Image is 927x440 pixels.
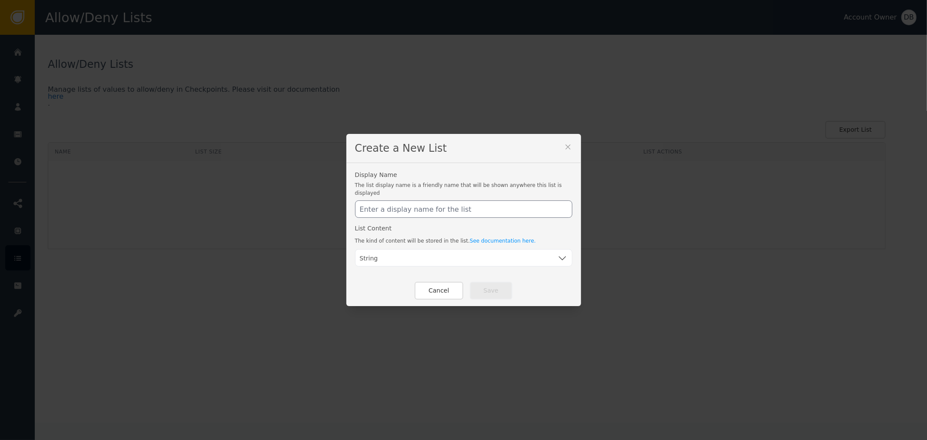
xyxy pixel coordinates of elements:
a: See documentation here. [470,236,536,244]
div: Create a New List [346,134,581,163]
span: String [360,254,378,263]
span: List Content [355,225,392,232]
input: Enter a display name for the list [355,200,572,218]
button: String [355,249,572,267]
button: Cancel [415,282,463,300]
label: Display Name [355,172,572,178]
span: The kind of content will be stored in the list. [355,238,470,244]
span: The list display name is a friendly name that will be shown anywhere this list is displayed [355,181,572,197]
span: See documentation here. [470,238,536,244]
